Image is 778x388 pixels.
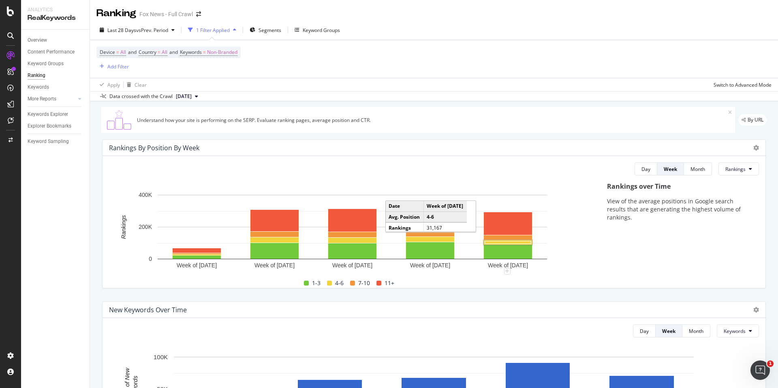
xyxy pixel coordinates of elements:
[196,11,201,17] div: arrow-right-arrow-left
[312,278,321,288] span: 1-3
[657,162,684,175] button: Week
[335,278,344,288] span: 4-6
[358,278,370,288] span: 7-10
[633,324,656,337] button: Day
[28,48,84,56] a: Content Performance
[135,81,147,88] div: Clear
[28,6,83,13] div: Analytics
[28,83,84,92] a: Keywords
[28,60,64,68] div: Keyword Groups
[488,262,528,269] text: Week of [DATE]
[109,93,173,100] div: Data crossed with the Crawl
[154,354,168,360] text: 100K
[28,122,84,130] a: Explorer Bookmarks
[246,23,284,36] button: Segments
[385,278,394,288] span: 11+
[107,27,136,34] span: Last 28 Days
[28,36,84,45] a: Overview
[107,81,120,88] div: Apply
[96,23,178,36] button: Last 28 DaysvsPrev. Period
[410,262,450,269] text: Week of [DATE]
[139,224,152,230] text: 200K
[136,27,168,34] span: vs Prev. Period
[139,10,193,18] div: Fox News - Full Crawl
[128,49,137,55] span: and
[748,117,763,122] span: By URL
[682,324,710,337] button: Month
[718,162,759,175] button: Rankings
[176,93,192,100] span: 2025 Aug. 28th
[158,49,160,55] span: =
[635,162,657,175] button: Day
[710,78,772,91] button: Switch to Advanced Mode
[162,47,167,58] span: All
[254,262,295,269] text: Week of [DATE]
[109,144,199,152] div: Rankings By Position By Week
[180,49,202,55] span: Keywords
[750,360,770,380] iframe: Intercom live chat
[28,95,76,103] a: More Reports
[259,27,281,34] span: Segments
[332,262,372,269] text: Week of [DATE]
[656,324,682,337] button: Week
[185,23,239,36] button: 1 Filter Applied
[109,306,187,314] div: New Keywords Over Time
[607,182,751,191] div: Rankings over Time
[100,49,115,55] span: Device
[109,191,596,271] svg: A chart.
[28,95,56,103] div: More Reports
[28,48,75,56] div: Content Performance
[207,47,237,58] span: Non-Branded
[28,122,71,130] div: Explorer Bookmarks
[504,268,511,275] div: plus
[684,162,712,175] button: Month
[28,71,84,80] a: Ranking
[149,256,152,262] text: 0
[690,166,705,173] div: Month
[303,27,340,34] div: Keyword Groups
[28,60,84,68] a: Keyword Groups
[662,328,675,335] div: Week
[137,117,728,124] div: Understand how your site is performing on the SERP. Evaluate ranking pages, average position and ...
[738,114,767,126] div: legacy label
[641,166,650,173] div: Day
[173,92,201,101] button: [DATE]
[139,192,152,198] text: 400K
[28,71,45,80] div: Ranking
[177,262,217,269] text: Week of [DATE]
[714,81,772,88] div: Switch to Advanced Mode
[291,23,343,36] button: Keyword Groups
[28,83,49,92] div: Keywords
[105,110,134,130] img: C0S+odjvPe+dCwPhcw0W2jU4KOcefU0IcxbkVEfgJ6Ft4vBgsVVQAAAABJRU5ErkJggg==
[116,49,119,55] span: =
[96,78,120,91] button: Apply
[28,36,47,45] div: Overview
[120,215,127,239] text: Rankings
[120,47,126,58] span: All
[28,110,68,119] div: Keywords Explorer
[203,49,206,55] span: =
[169,49,178,55] span: and
[124,78,147,91] button: Clear
[664,166,677,173] div: Week
[28,137,69,146] div: Keyword Sampling
[689,328,703,335] div: Month
[196,27,230,34] div: 1 Filter Applied
[725,166,746,173] span: Rankings
[28,110,84,119] a: Keywords Explorer
[767,360,774,367] span: 1
[107,63,129,70] div: Add Filter
[96,6,136,20] div: Ranking
[607,197,751,222] p: View of the average positions in Google search results that are generating the highest volume of ...
[28,137,84,146] a: Keyword Sampling
[717,324,759,337] button: Keywords
[724,328,746,335] span: Keywords
[96,62,129,71] button: Add Filter
[139,49,156,55] span: Country
[640,328,649,335] div: Day
[28,13,83,23] div: RealKeywords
